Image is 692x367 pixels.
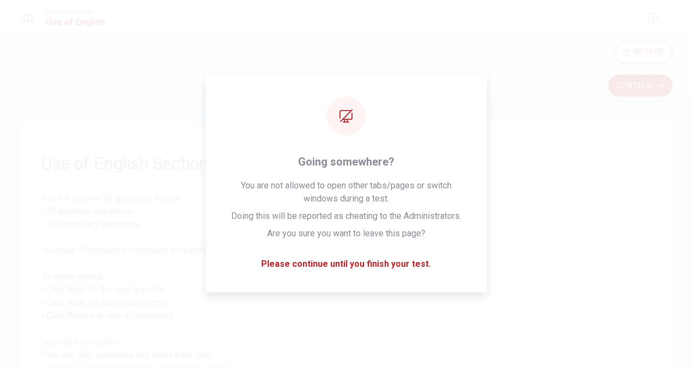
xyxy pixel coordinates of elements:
[634,48,663,57] span: 00:10:00
[46,16,105,29] h1: Use of English
[46,8,105,16] span: Placement Test
[614,41,672,63] button: 00:10:00
[608,75,672,96] button: Continue
[41,152,651,174] span: Use of English Section Directions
